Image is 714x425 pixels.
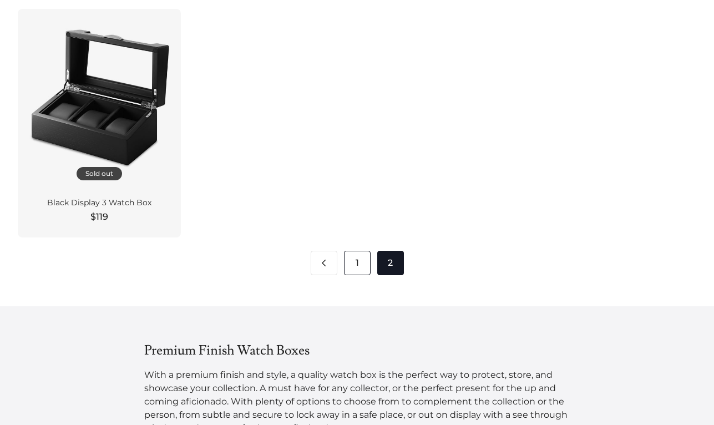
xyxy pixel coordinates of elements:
div: Black Display 3 Watch Box [31,198,168,208]
a: 1 [344,251,371,275]
nav: Pagination [311,251,404,275]
span: 2 [377,251,404,275]
a: Sold out Black Display 3 Watch Box $119 [18,9,181,238]
h2: Premium Finish Watch Boxes [144,342,570,360]
span: $119 [90,210,108,224]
